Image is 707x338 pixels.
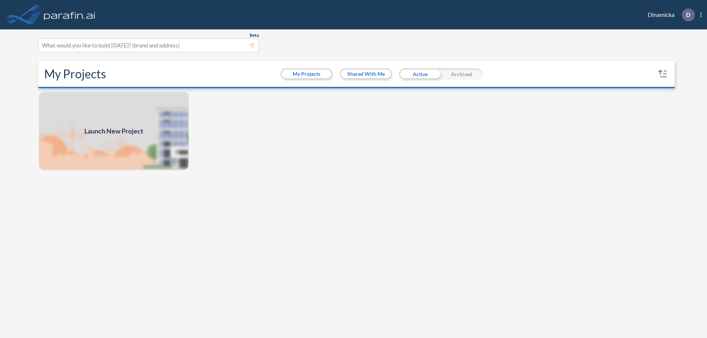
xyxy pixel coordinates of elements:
[42,7,97,22] img: logo
[250,32,259,38] span: Beta
[686,11,690,18] p: D
[38,91,189,171] img: add
[657,68,669,80] button: sort
[44,67,106,81] h2: My Projects
[637,8,701,21] div: Dinamicka
[282,70,331,78] button: My Projects
[38,91,189,171] a: Launch New Project
[441,68,482,79] div: Archived
[341,70,391,78] button: Shared With Me
[84,126,143,136] span: Launch New Project
[399,68,441,79] div: Active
